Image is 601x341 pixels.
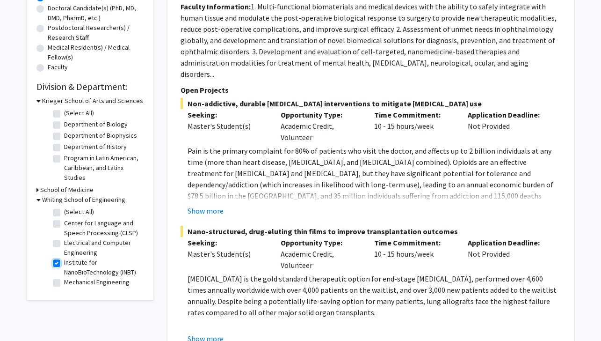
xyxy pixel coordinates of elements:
p: Opportunity Type: [281,109,360,120]
label: Program in Latin American, Caribbean, and Latinx Studies [64,153,142,183]
label: Center for Language and Speech Processing (CLSP) [64,218,142,238]
div: Not Provided [461,237,554,271]
label: Institute for NanoBioTechnology (INBT) [64,258,142,277]
div: 10 - 15 hours/week [367,109,461,143]
p: Time Commitment: [374,109,454,120]
p: Open Projects [181,84,561,96]
p: Seeking: [188,237,267,248]
label: Postdoctoral Researcher(s) / Research Staff [48,23,144,43]
b: Faculty Information: [181,2,251,11]
label: Department of Biophysics [64,131,137,141]
button: Show more [188,205,224,216]
span: Nano-structured, drug-eluting thin films to improve transplantation outcomes [181,226,561,237]
label: (Select All) [64,207,94,217]
label: Mechanical Engineering [64,277,130,287]
label: Department of Biology [64,119,128,129]
div: Master's Student(s) [188,120,267,132]
p: Application Deadline: [468,237,547,248]
p: Seeking: [188,109,267,120]
label: Department of History [64,142,127,152]
iframe: Chat [7,299,40,334]
p: Time Commitment: [374,237,454,248]
span: Non-addictive, durable [MEDICAL_DATA] interventions to mitigate [MEDICAL_DATA] use [181,98,561,109]
label: Electrical and Computer Engineering [64,238,142,258]
label: Medical Resident(s) / Medical Fellow(s) [48,43,144,62]
p: Application Deadline: [468,109,547,120]
fg-read-more: 1. Multi-functional biomaterials and medical devices with the ability to safely integrate with hu... [181,2,557,79]
div: Master's Student(s) [188,248,267,259]
label: (Select All) [64,108,94,118]
div: Not Provided [461,109,554,143]
h2: Division & Department: [36,81,144,92]
div: Academic Credit, Volunteer [274,109,367,143]
label: Doctoral Candidate(s) (PhD, MD, DMD, PharmD, etc.) [48,3,144,23]
h3: Whiting School of Engineering [42,195,125,205]
label: Faculty [48,62,68,72]
h3: School of Medicine [40,185,94,195]
p: Pain is the primary complaint for 80% of patients who visit the doctor, and affects up to 2 billi... [188,145,561,224]
p: Opportunity Type: [281,237,360,248]
div: 10 - 15 hours/week [367,237,461,271]
p: [MEDICAL_DATA] is the gold standard therapeutic option for end-stage [MEDICAL_DATA], performed ov... [188,273,561,318]
div: Academic Credit, Volunteer [274,237,367,271]
h3: Krieger School of Arts and Sciences [42,96,143,106]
